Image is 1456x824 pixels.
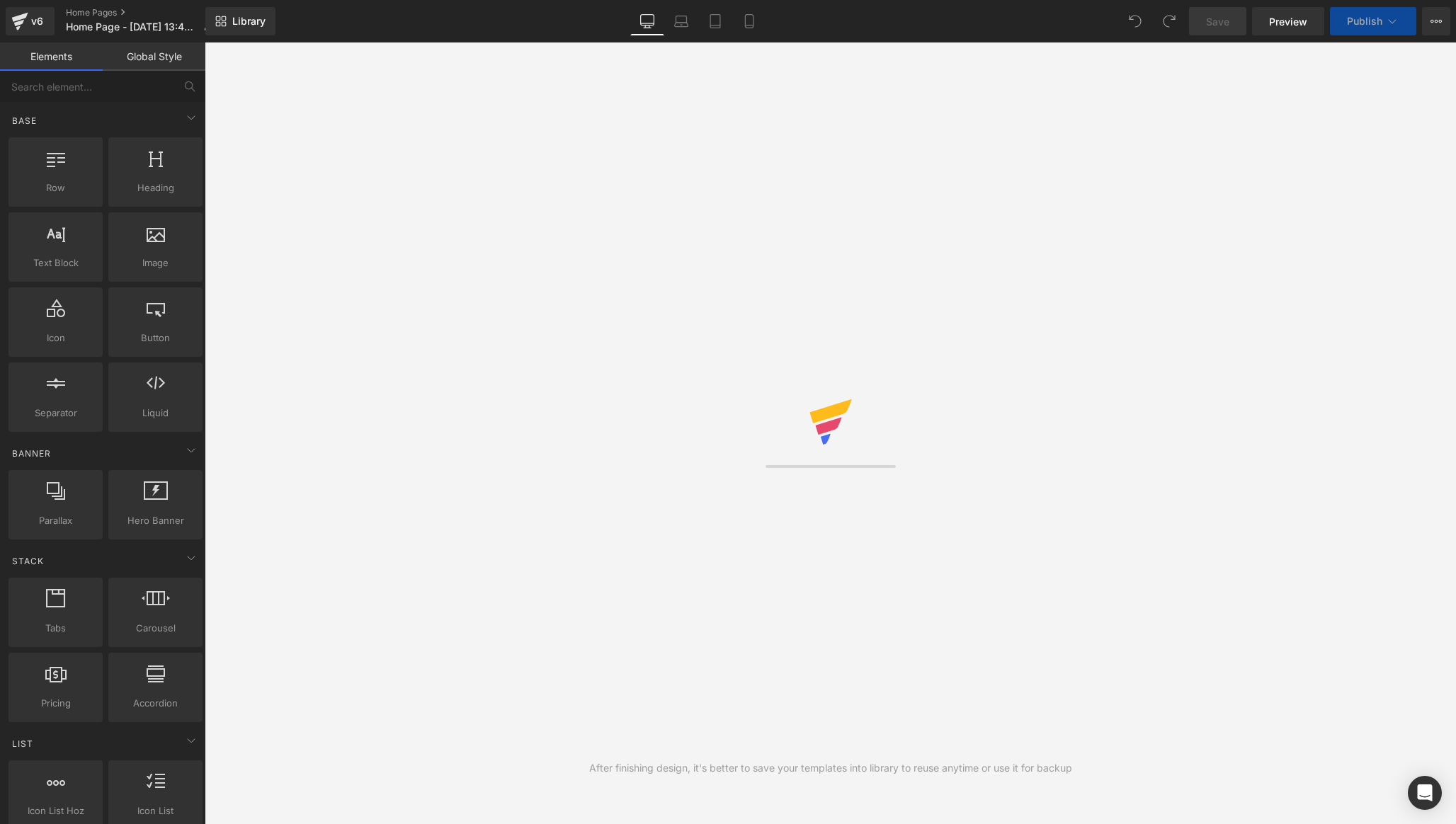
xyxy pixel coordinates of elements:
[113,331,198,345] span: Button
[11,447,52,460] span: Banner
[13,513,98,528] span: Parallax
[1330,7,1416,35] button: Publish
[232,15,266,28] span: Library
[113,621,198,636] span: Carousel
[28,12,46,30] div: v6
[664,7,698,35] a: Laptop
[11,554,45,568] span: Stack
[13,256,98,270] span: Text Block
[630,7,664,35] a: Desktop
[1347,16,1382,27] span: Publish
[1252,7,1324,35] a: Preview
[113,406,198,420] span: Liquid
[13,331,98,345] span: Icon
[698,7,732,35] a: Tablet
[13,696,98,711] span: Pricing
[1408,776,1442,810] div: Open Intercom Messenger
[66,21,198,33] span: Home Page - [DATE] 13:43:17
[205,7,275,35] a: New Library
[1121,7,1149,35] button: Undo
[11,737,35,750] span: List
[66,7,224,18] a: Home Pages
[13,621,98,636] span: Tabs
[113,513,198,528] span: Hero Banner
[1269,14,1307,29] span: Preview
[113,803,198,818] span: Icon List
[732,7,766,35] a: Mobile
[1155,7,1183,35] button: Redo
[13,803,98,818] span: Icon List Hoz
[103,42,205,71] a: Global Style
[113,696,198,711] span: Accordion
[11,114,38,127] span: Base
[589,760,1072,776] div: After finishing design, it's better to save your templates into library to reuse anytime or use i...
[1422,7,1450,35] button: More
[113,181,198,195] span: Heading
[113,256,198,270] span: Image
[13,406,98,420] span: Separator
[6,7,55,35] a: v6
[13,181,98,195] span: Row
[1206,14,1229,29] span: Save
